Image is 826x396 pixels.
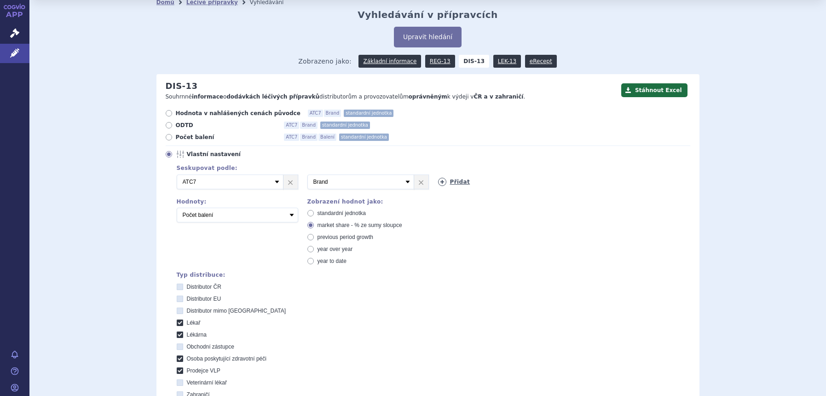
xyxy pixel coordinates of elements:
[621,83,687,97] button: Stáhnout Excel
[187,308,286,314] span: Distributor mimo [GEOGRAPHIC_DATA]
[493,55,521,68] a: LEK-13
[187,367,220,374] span: Prodejce VLP
[283,175,298,189] a: ×
[187,332,207,338] span: Lékárna
[187,379,227,386] span: Veterinární lékař
[394,27,462,47] button: Upravit hledání
[525,55,557,68] a: eRecept
[318,210,366,216] span: standardní jednotka
[298,55,352,68] span: Zobrazeno jako:
[438,178,470,186] a: Přidat
[187,344,234,350] span: Obchodní zástupce
[320,122,370,129] span: standardní jednotka
[187,296,221,302] span: Distributor EU
[168,165,690,171] div: Seskupovat podle:
[324,110,341,117] span: Brand
[318,234,373,240] span: previous period growth
[414,175,428,189] a: ×
[166,81,198,91] h2: DIS-13
[344,110,393,117] span: standardní jednotka
[318,134,336,141] span: Balení
[318,258,347,264] span: year to date
[226,93,319,100] strong: dodávkách léčivých přípravků
[192,93,223,100] strong: informace
[339,134,389,141] span: standardní jednotka
[409,93,447,100] strong: oprávněným
[166,93,617,101] p: Souhrnné o distributorům a provozovatelům k výdeji v .
[187,284,221,290] span: Distributor ČR
[284,134,299,141] span: ATC7
[187,151,288,158] span: Vlastní nastavení
[187,355,266,362] span: Osoba poskytující zdravotní péči
[284,122,299,129] span: ATC7
[307,198,429,205] div: Zobrazení hodnot jako:
[177,272,690,278] div: Typ distribuce:
[358,55,421,68] a: Základní informace
[176,110,300,117] span: Hodnota v nahlášených cenách původce
[176,134,277,141] span: Počet balení
[176,122,277,129] span: ODTD
[474,93,523,100] strong: ČR a v zahraničí
[459,55,489,68] strong: DIS-13
[425,55,455,68] a: REG-13
[318,222,402,228] span: market share - % ze sumy sloupce
[168,175,690,189] div: 2
[318,246,353,252] span: year over year
[187,320,201,326] span: Lékař
[177,198,298,205] div: Hodnoty:
[308,110,323,117] span: ATC7
[300,134,318,141] span: Brand
[300,122,318,129] span: Brand
[358,9,498,20] h2: Vyhledávání v přípravcích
